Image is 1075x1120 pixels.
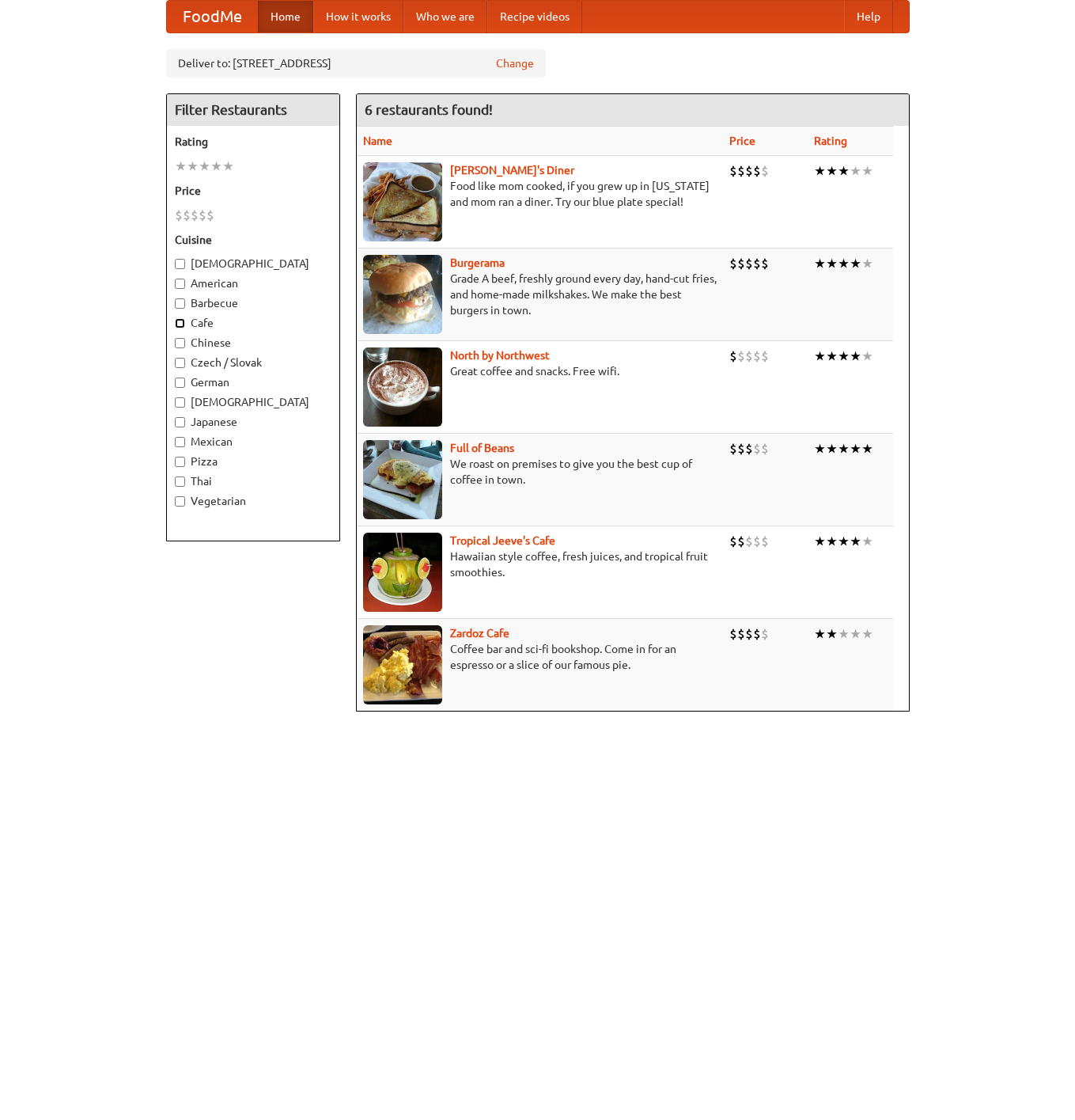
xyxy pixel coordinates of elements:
[826,440,838,457] li: ★
[175,298,185,309] input: Barbecue
[737,255,745,272] li: $
[814,440,826,457] li: ★
[737,440,745,457] li: $
[175,493,331,509] label: Vegetarian
[753,440,761,457] li: $
[175,232,331,248] h5: Cuisine
[814,625,826,643] li: ★
[313,1,403,32] a: How it works
[761,347,769,365] li: $
[761,255,769,272] li: $
[175,275,331,291] label: American
[450,164,574,177] a: [PERSON_NAME]'s Diner
[175,397,185,408] input: [DEMOGRAPHIC_DATA]
[363,347,442,427] img: north.jpg
[861,625,873,643] li: ★
[175,378,185,388] input: German
[363,178,717,210] p: Food like mom cooked, if you grew up in [US_STATE] and mom ran a diner. Try our blue plate special!
[838,533,850,550] li: ★
[850,162,861,180] li: ★
[761,625,769,643] li: $
[826,347,838,365] li: ★
[450,256,505,269] a: Burgerama
[199,207,206,224] li: $
[175,259,185,269] input: [DEMOGRAPHIC_DATA]
[363,162,442,241] img: sallys.jpg
[175,496,185,507] input: Vegetarian
[745,440,753,457] li: $
[761,533,769,550] li: $
[826,533,838,550] li: ★
[745,255,753,272] li: $
[450,534,555,547] a: Tropical Jeeve's Cafe
[745,625,753,643] li: $
[496,55,534,71] a: Change
[861,347,873,365] li: ★
[850,625,861,643] li: ★
[175,207,183,224] li: $
[363,625,442,704] img: zardoz.jpg
[175,457,185,467] input: Pizza
[365,102,493,117] ng-pluralize: 6 restaurants found!
[487,1,582,32] a: Recipe videos
[199,158,210,175] li: ★
[175,335,331,351] label: Chinese
[745,162,753,180] li: $
[175,437,185,447] input: Mexican
[850,347,861,365] li: ★
[850,533,861,550] li: ★
[363,271,717,318] p: Grade A beef, freshly ground every day, hand-cut fries, and home-made milkshakes. We make the bes...
[363,135,392,147] a: Name
[838,347,850,365] li: ★
[206,207,214,224] li: $
[175,315,331,331] label: Cafe
[826,162,838,180] li: ★
[167,1,258,32] a: FoodMe
[737,347,745,365] li: $
[826,255,838,272] li: ★
[850,255,861,272] li: ★
[175,417,185,427] input: Japanese
[737,533,745,550] li: $
[175,473,331,489] label: Thai
[175,338,185,348] input: Chinese
[258,1,313,32] a: Home
[183,207,191,224] li: $
[826,625,838,643] li: ★
[363,641,717,673] p: Coffee bar and sci-fi bookshop. Come in for an espresso or a slice of our famous pie.
[814,135,847,147] a: Rating
[761,440,769,457] li: $
[861,162,873,180] li: ★
[861,440,873,457] li: ★
[403,1,487,32] a: Who we are
[175,355,331,370] label: Czech / Slovak
[814,347,826,365] li: ★
[450,627,509,640] b: Zardoz Cafe
[737,625,745,643] li: $
[175,134,331,150] h5: Rating
[737,162,745,180] li: $
[363,549,717,580] p: Hawaiian style coffee, fresh juices, and tropical fruit smoothies.
[814,255,826,272] li: ★
[753,625,761,643] li: $
[210,158,222,175] li: ★
[175,394,331,410] label: [DEMOGRAPHIC_DATA]
[844,1,893,32] a: Help
[729,347,737,365] li: $
[175,295,331,311] label: Barbecue
[175,374,331,390] label: German
[761,162,769,180] li: $
[450,349,550,362] a: North by Northwest
[838,625,850,643] li: ★
[167,94,339,126] h4: Filter Restaurants
[363,456,717,488] p: We roast on premises to give you the best cup of coffee in town.
[175,158,187,175] li: ★
[729,255,737,272] li: $
[745,347,753,365] li: $
[175,256,331,271] label: [DEMOGRAPHIC_DATA]
[175,414,331,430] label: Japanese
[861,533,873,550] li: ★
